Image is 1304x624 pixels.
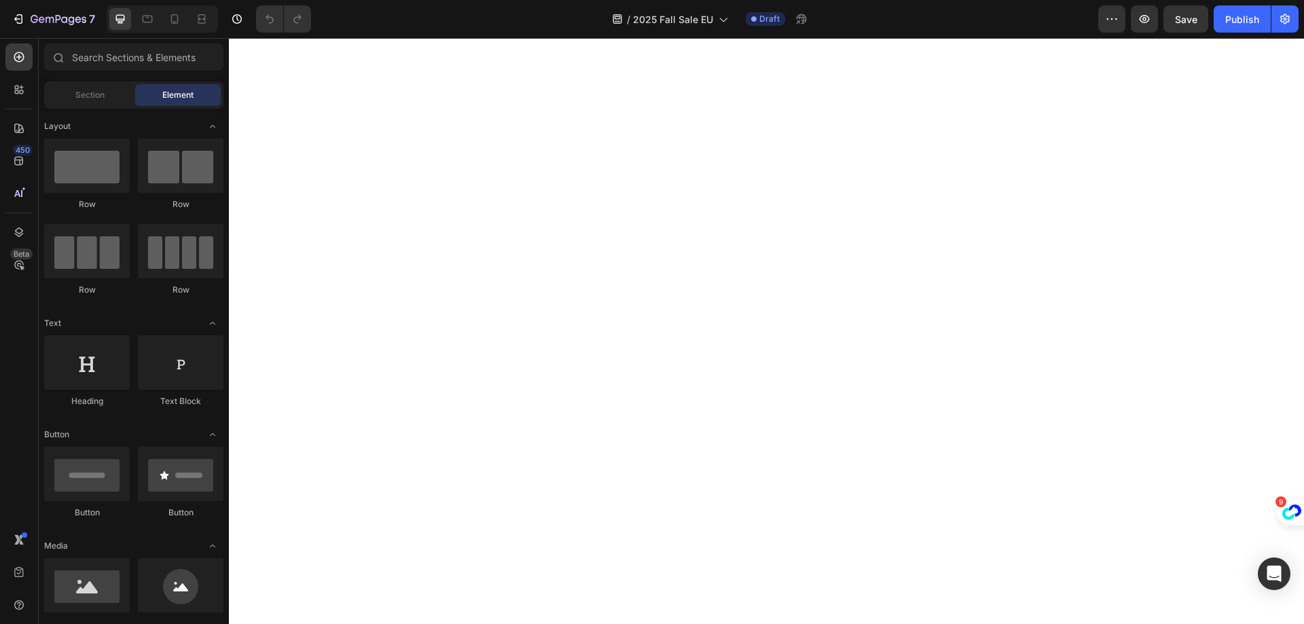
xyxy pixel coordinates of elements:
[202,535,223,557] span: Toggle open
[13,145,33,155] div: 450
[627,12,630,26] span: /
[44,317,61,329] span: Text
[759,13,780,25] span: Draft
[138,198,223,210] div: Row
[44,284,130,296] div: Row
[44,43,223,71] input: Search Sections & Elements
[202,424,223,445] span: Toggle open
[1163,5,1208,33] button: Save
[75,89,105,101] span: Section
[1214,5,1271,33] button: Publish
[1175,14,1197,25] span: Save
[1225,12,1259,26] div: Publish
[256,5,311,33] div: Undo/Redo
[44,198,130,210] div: Row
[229,38,1304,624] iframe: Design area
[44,428,69,441] span: Button
[44,507,130,519] div: Button
[202,312,223,334] span: Toggle open
[202,115,223,137] span: Toggle open
[1258,557,1290,590] div: Open Intercom Messenger
[162,89,194,101] span: Element
[44,120,71,132] span: Layout
[138,507,223,519] div: Button
[44,395,130,407] div: Heading
[5,5,101,33] button: 7
[633,12,713,26] span: 2025 Fall Sale EU
[89,11,95,27] p: 7
[138,395,223,407] div: Text Block
[44,540,68,552] span: Media
[10,249,33,259] div: Beta
[138,284,223,296] div: Row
